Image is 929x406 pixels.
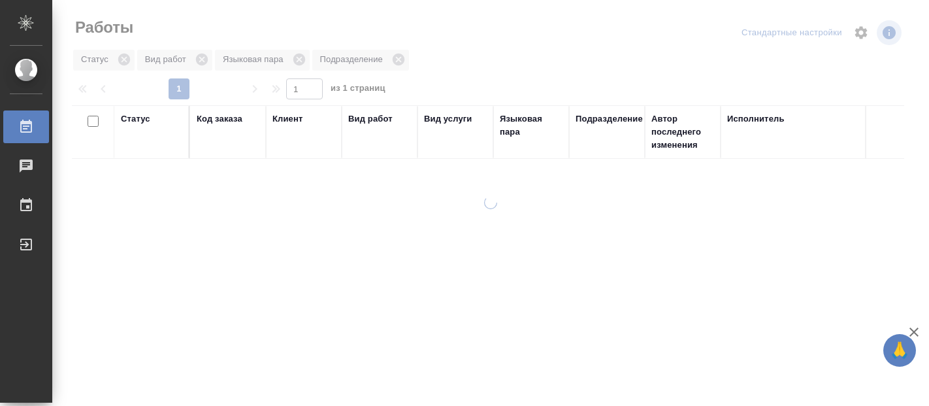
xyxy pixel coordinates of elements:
div: Подразделение [576,112,643,126]
div: Вид работ [348,112,393,126]
div: Языковая пара [500,112,562,139]
div: Клиент [272,112,302,126]
button: 🙏 [883,334,916,367]
div: Статус [121,112,150,126]
div: Код заказа [197,112,242,126]
div: Исполнитель [727,112,785,126]
span: 🙏 [888,337,911,364]
div: Автор последнего изменения [651,112,714,152]
div: Вид услуги [424,112,472,126]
